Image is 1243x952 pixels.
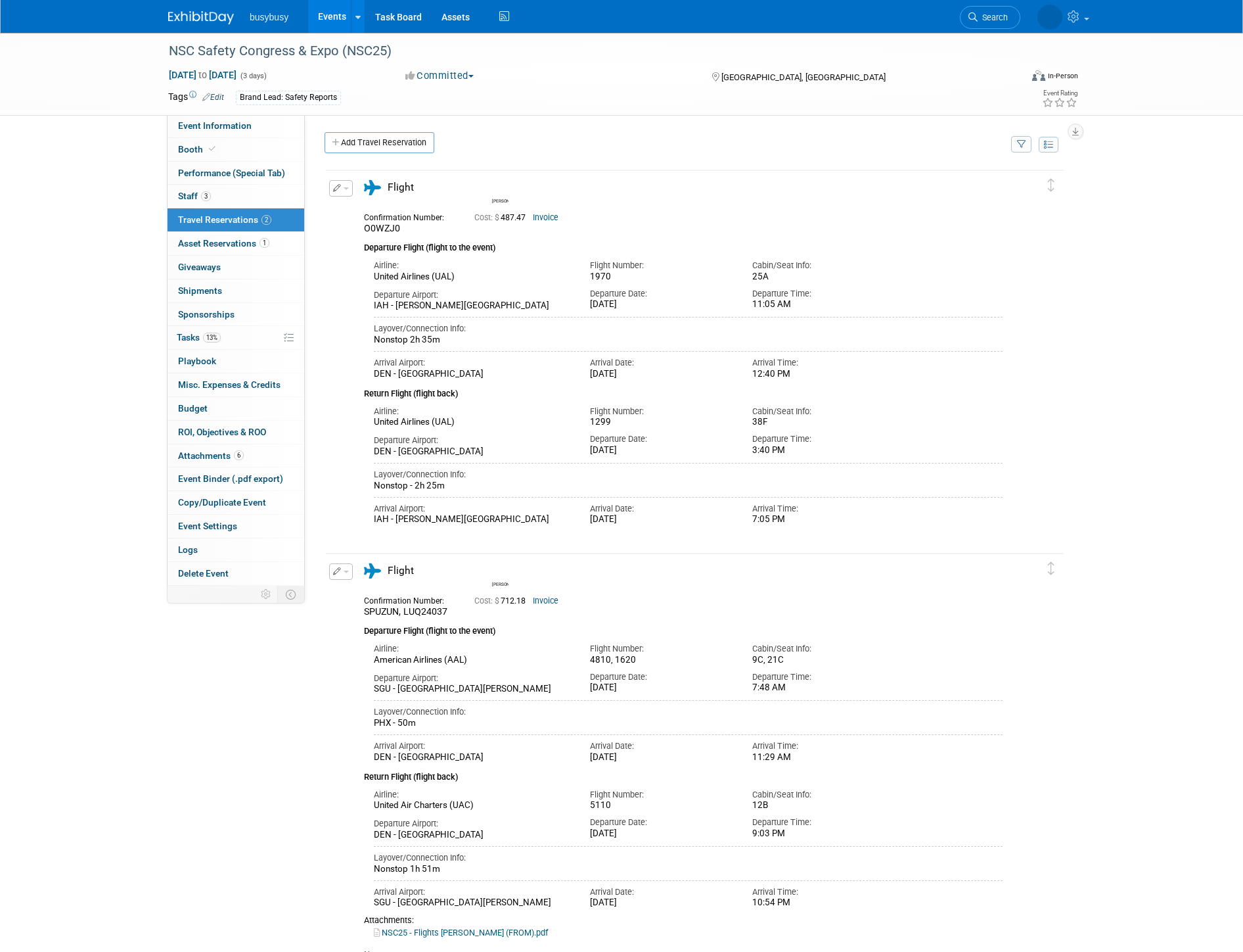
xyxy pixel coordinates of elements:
[374,655,570,666] div: American Airlines (AAL)
[250,12,288,22] span: busybusy
[590,299,733,310] div: [DATE]
[234,450,244,460] span: 6
[374,928,548,938] a: NSC25 - Flights [PERSON_NAME] (FROM).pdf
[178,473,283,484] span: Event Binder (.pdf export)
[474,213,531,222] span: 487.47
[590,406,733,417] div: Flight Number:
[1037,5,1062,30] img: Braden Gillespie
[752,357,895,369] div: Arrival Time:
[492,197,508,204] div: Holly Poplawski
[364,380,1003,400] div: Return Flight (flight back)
[364,606,447,617] span: SPUZUN, LUQ24037
[178,403,208,414] span: Budget
[960,6,1020,29] a: Search
[168,208,304,231] a: Travel Reservations2
[374,446,570,458] div: DEN - [GEOGRAPHIC_DATA]
[196,70,209,80] span: to
[492,178,510,197] img: Holly Poplawski
[752,272,895,282] div: 25A
[752,643,895,655] div: Cabin/Seat Info:
[752,406,895,417] div: Cabin/Seat Info:
[590,260,733,272] div: Flight Number:
[590,288,733,300] div: Departure Date:
[374,300,570,312] div: IAH - [PERSON_NAME][GEOGRAPHIC_DATA]
[201,191,211,201] span: 3
[239,72,267,80] span: (3 days)
[474,213,501,222] span: Cost: $
[202,93,224,102] a: Edit
[590,897,733,909] div: [DATE]
[374,481,1003,492] div: Nonstop - 2h 25m
[168,69,237,81] span: [DATE] [DATE]
[178,356,216,366] span: Playbook
[374,357,570,369] div: Arrival Airport:
[590,789,733,801] div: Flight Number:
[752,671,895,683] div: Departure Time:
[168,90,224,105] td: Tags
[260,238,269,248] span: 1
[752,800,895,811] div: 12B
[374,897,570,909] div: SGU - [GEOGRAPHIC_DATA][PERSON_NAME]
[261,215,271,225] span: 2
[374,514,570,525] div: IAH - [PERSON_NAME][GEOGRAPHIC_DATA]
[255,586,278,603] td: Personalize Event Tab Strip
[364,763,1003,784] div: Return Flight (flight back)
[364,235,1003,254] div: Departure Flight (flight to the event)
[168,467,304,490] a: Event Binder (.pdf export)
[590,886,733,898] div: Arrival Date:
[178,544,198,555] span: Logs
[978,12,1008,22] span: Search
[177,332,221,343] span: Tasks
[168,421,304,444] a: ROI, Objectives & ROO
[590,655,733,666] div: 4810, 1620
[178,427,266,437] span: ROI, Objectives & ROO
[178,497,266,508] span: Copy/Duplicate Event
[364,563,381,579] i: Flight
[590,800,733,811] div: 5110
[178,309,235,320] span: Sponsorships
[374,789,570,801] div: Airline:
[168,114,304,137] a: Event Information
[178,168,285,178] span: Performance (Special Tab)
[492,561,510,580] img: Ryan Reber
[178,262,221,272] span: Giveaways
[168,397,304,420] a: Budget
[374,864,1003,875] div: Nonstop 1h 51m
[374,818,570,830] div: Departure Airport:
[590,272,733,283] div: 1970
[168,185,304,208] a: Staff3
[1032,70,1045,81] img: Format-Inperson.png
[374,852,1003,864] div: Layover/Connection Info:
[590,740,733,752] div: Arrival Date:
[364,592,455,606] div: Confirmation Number:
[1047,71,1078,81] div: In-Person
[168,515,304,538] a: Event Settings
[590,445,733,456] div: [DATE]
[489,178,512,204] div: Holly Poplawski
[168,138,304,161] a: Booth
[590,369,733,380] div: [DATE]
[374,718,1003,729] div: PHX - 50m
[590,417,733,428] div: 1299
[374,643,570,655] div: Airline:
[168,256,304,279] a: Giveaways
[590,643,733,655] div: Flight Number:
[590,357,733,369] div: Arrival Date:
[374,323,1003,335] div: Layover/Connection Info:
[364,209,455,223] div: Confirmation Number:
[374,369,570,380] div: DEN - [GEOGRAPHIC_DATA]
[168,444,304,467] a: Attachments6
[533,213,558,222] a: Invoice
[1017,141,1026,149] i: Filter by Traveler
[374,260,570,272] div: Airline:
[178,285,222,296] span: Shipments
[752,897,895,909] div: 10:54 PM
[364,915,1003,926] div: Attachments:
[374,503,570,515] div: Arrival Airport:
[752,514,895,525] div: 7:05 PM
[374,886,570,898] div: Arrival Airport:
[374,435,570,446] div: Departure Airport:
[752,740,895,752] div: Arrival Time:
[752,655,895,665] div: 9C, 21C
[364,180,381,195] i: Flight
